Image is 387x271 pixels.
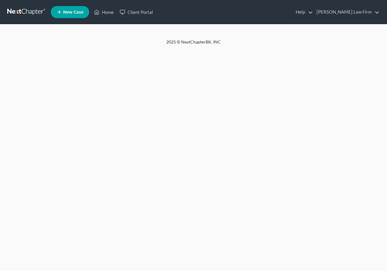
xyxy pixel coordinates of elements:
div: 2025 © NextChapterBK, INC [21,39,366,50]
a: Client Portal [117,7,156,18]
new-legal-case-button: New Case [51,6,89,18]
a: [PERSON_NAME] Law Firm [314,7,379,18]
a: Help [293,7,313,18]
a: Home [91,7,117,18]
